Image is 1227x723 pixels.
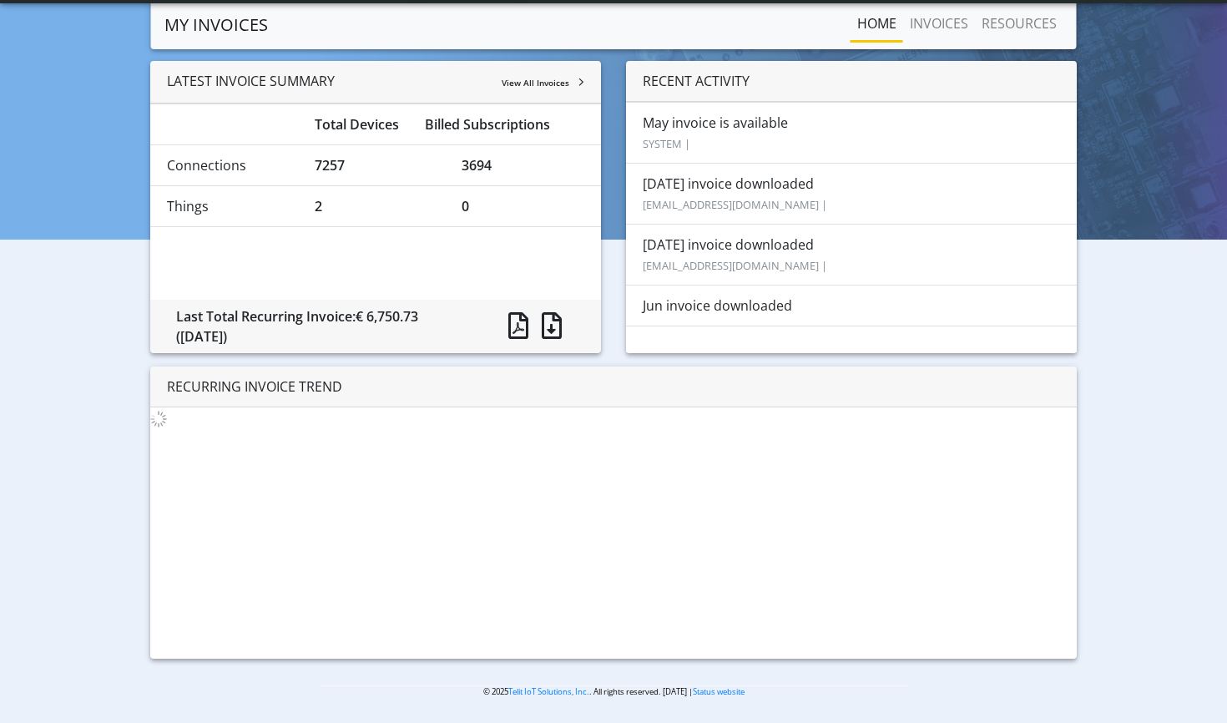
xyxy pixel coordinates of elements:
div: 0 [449,196,597,216]
li: [DATE] invoice downloaded [626,224,1077,286]
span: View All Invoices [502,77,569,88]
div: 7257 [302,155,450,175]
div: Billed Subscriptions [412,114,597,134]
img: loading.gif [150,411,167,427]
small: [EMAIL_ADDRESS][DOMAIN_NAME] | [643,258,827,273]
a: INVOICES [903,7,975,40]
div: 2 [302,196,450,216]
div: ([DATE]) [176,326,469,346]
a: Status website [693,686,745,697]
p: © 2025 . All rights reserved. [DATE] | [320,685,908,698]
div: Things [154,196,302,216]
a: MY INVOICES [164,8,268,42]
div: Last Total Recurring Invoice: [164,306,482,346]
a: Home [851,7,903,40]
small: SYSTEM | [643,136,690,151]
li: Jun invoice downloaded [626,285,1077,326]
li: [DATE] invoice downloaded [626,163,1077,225]
div: Connections [154,155,302,175]
a: RESOURCES [975,7,1063,40]
div: 3694 [449,155,597,175]
div: LATEST INVOICE SUMMARY [150,61,601,104]
li: May invoice is available [626,102,1077,164]
span: € 6,750.73 [356,307,418,326]
div: RECENT ACTIVITY [626,61,1077,102]
div: Total Devices [302,114,413,134]
small: [EMAIL_ADDRESS][DOMAIN_NAME] | [643,197,827,212]
a: Telit IoT Solutions, Inc. [508,686,589,697]
div: RECURRING INVOICE TREND [150,367,1077,407]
